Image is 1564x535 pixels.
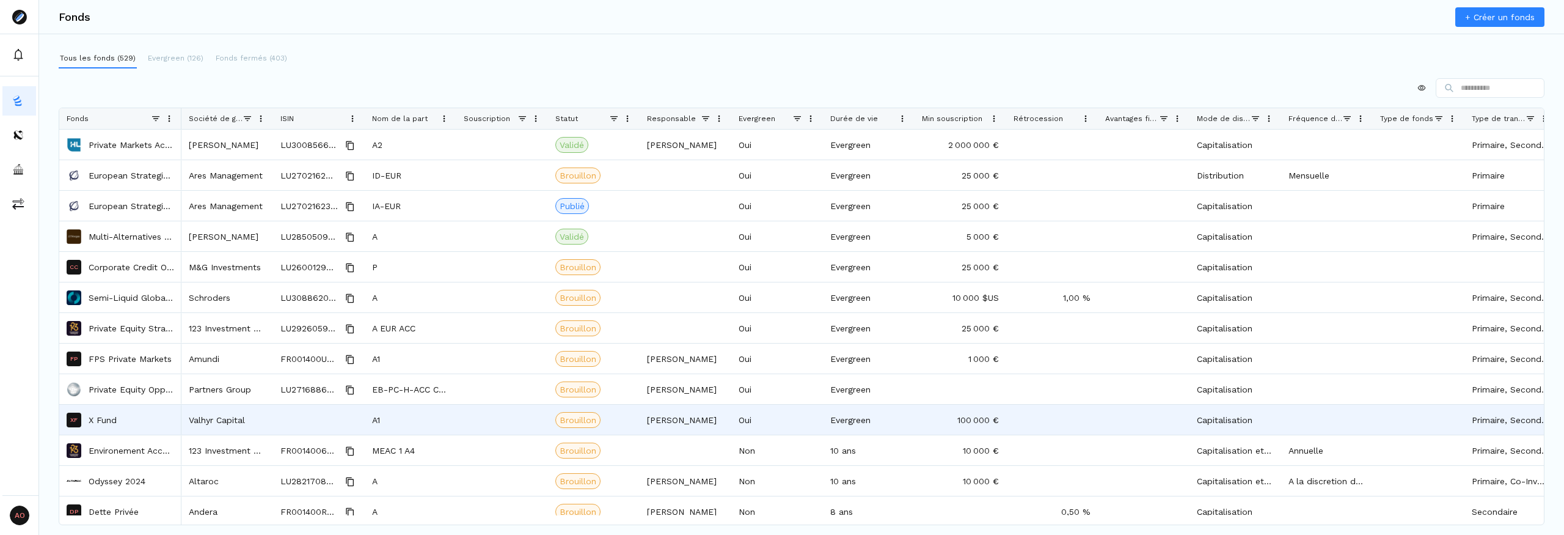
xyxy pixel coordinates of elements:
[640,374,731,404] div: [PERSON_NAME]
[214,49,288,68] button: Fonds fermés (403)
[365,191,456,221] div: IA-EUR
[560,383,596,396] span: Brouillon
[1189,374,1281,404] div: Capitalisation
[89,322,174,334] p: Private Equity Strategies
[731,466,823,496] div: Non
[343,291,357,306] button: Copy
[280,344,338,374] span: FR001400UU79
[823,313,915,343] div: Evergreen
[365,221,456,251] div: A
[89,139,174,151] p: Private Markets Access
[365,374,456,404] div: EB-PC-H-ACC CHF
[1006,496,1098,526] div: 0,50 %
[67,229,81,244] img: Multi-Alternatives Fund
[1464,374,1556,404] div: Primaire, Secondaire
[67,382,81,397] img: Private Equity Opportunities
[216,53,287,64] p: Fonds fermés (403)
[1189,191,1281,221] div: Capitalisation
[823,282,915,312] div: Evergreen
[89,445,174,457] p: Environement Acceleration Capital
[1197,114,1251,123] span: Mode de distribution des revenus
[560,292,596,304] span: Brouillon
[1472,114,1526,123] span: Type de transactions
[731,282,823,312] div: Oui
[640,466,731,496] div: [PERSON_NAME]
[560,261,596,273] span: Brouillon
[181,374,273,404] div: Partners Group
[560,200,585,212] span: Publié
[181,160,273,190] div: Ares Management
[560,139,584,151] span: Validé
[823,496,915,526] div: 8 ans
[823,130,915,160] div: Evergreen
[1014,114,1063,123] span: Rétrocession
[89,231,174,243] p: Multi-Alternatives Fund
[181,282,273,312] div: Schroders
[731,313,823,343] div: Oui
[89,414,117,426] a: X Fund
[640,405,731,435] div: [PERSON_NAME]
[731,435,823,465] div: Non
[12,197,24,210] img: commissions
[915,435,1006,465] div: 10 000 €
[2,120,36,150] button: distributors
[181,405,273,435] div: Valhyr Capital
[560,506,596,518] span: Brouillon
[280,222,338,252] span: LU2850509105
[365,435,456,465] div: MEAC 1 A4
[915,191,1006,221] div: 25 000 €
[1464,130,1556,160] div: Primaire, Secondaire, Co-Investissement
[280,253,338,282] span: LU2600129592
[922,114,982,123] span: Min souscription
[1464,191,1556,221] div: Primaire
[89,292,174,304] p: Semi-Liquid Global Private Equity
[640,344,731,374] div: [PERSON_NAME]
[89,353,172,365] a: FPS Private Markets
[343,474,357,489] button: Copy
[560,169,596,182] span: Brouillon
[1189,496,1281,526] div: Capitalisation
[181,435,273,465] div: 123 Investment Managers
[181,466,273,496] div: Altaroc
[1288,114,1342,123] span: Fréquence de distribution
[181,252,273,282] div: M&G Investments
[89,475,145,487] p: Odyssey 2024
[181,191,273,221] div: Ares Management
[731,160,823,190] div: Oui
[1464,282,1556,312] div: Primaire, Secondaire, Co-Investissement
[181,313,273,343] div: 123 Investment Managers
[89,200,174,212] a: European Strategic Income Fund
[915,160,1006,190] div: 25 000 €
[67,199,81,213] img: European Strategic Income Fund
[1189,252,1281,282] div: Capitalisation
[280,161,338,191] span: LU2702162699
[915,282,1006,312] div: 10 000 $US
[365,405,456,435] div: A1
[67,168,81,183] img: European Strategic Income Fund
[2,86,36,116] button: funds
[1189,221,1281,251] div: Capitalisation
[1105,114,1159,123] span: Avantages fiscaux
[1281,435,1373,465] div: Annuelle
[343,383,357,397] button: Copy
[560,231,584,243] span: Validé
[823,405,915,435] div: Evergreen
[1464,405,1556,435] div: Primaire, Secondaire, Co-Investissement
[915,466,1006,496] div: 10 000 €
[731,405,823,435] div: Oui
[280,436,338,466] span: FR0014006P07
[181,130,273,160] div: [PERSON_NAME]
[915,130,1006,160] div: 2 000 000 €
[1189,160,1281,190] div: Distribution
[1455,7,1544,27] a: + Créer un fonds
[12,163,24,175] img: asset-managers
[343,322,357,336] button: Copy
[280,467,338,496] span: LU2821708414
[189,114,243,123] span: Société de gestion
[67,114,89,123] span: Fonds
[823,435,915,465] div: 10 ans
[1464,221,1556,251] div: Primaire, Secondaire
